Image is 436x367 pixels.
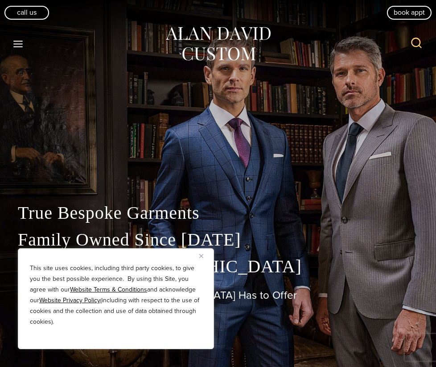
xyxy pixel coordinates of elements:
[165,24,271,64] img: Alan David Custom
[30,263,202,327] p: This site uses cookies, including third party cookies, to give you the best possible experience. ...
[39,296,100,305] a: Website Privacy Policy
[18,200,418,280] p: True Bespoke Garments Family Owned Since [DATE] Made in the [GEOGRAPHIC_DATA]
[387,6,432,19] a: book appt
[18,289,418,302] h1: The Best Custom Suits [GEOGRAPHIC_DATA] Has to Offer
[9,36,28,52] button: Open menu
[406,33,427,54] button: View Search Form
[70,285,147,294] a: Website Terms & Conditions
[4,6,49,19] a: Call Us
[199,254,203,258] img: Close
[199,250,210,261] button: Close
